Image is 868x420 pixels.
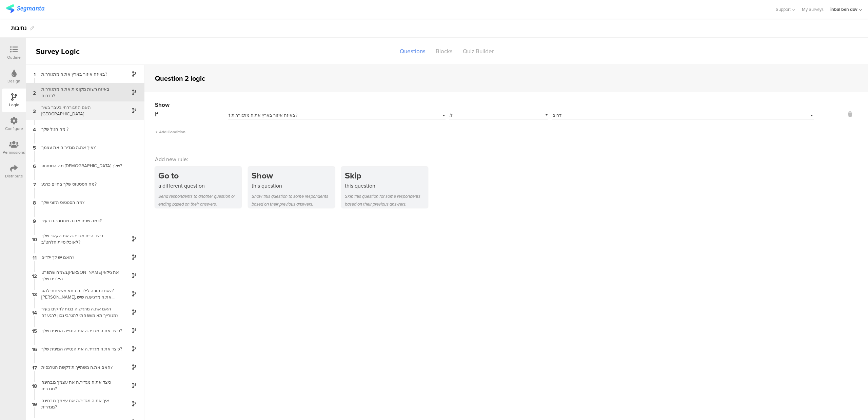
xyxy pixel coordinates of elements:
[37,144,122,151] div: איך את.ה מגדיר.ה את עצמך?
[830,6,857,13] div: inbal ben dov
[33,180,36,188] span: 7
[37,254,122,261] div: האם יש לך ילדים?
[345,182,428,190] div: this question
[37,86,122,99] div: באיזה רשות מקומית את.ה מתגורר.ת בדרום?
[155,110,228,119] div: If
[37,364,122,370] div: האם את.ה משתייך.ת לקשת הטרנסית?
[37,217,122,224] div: כמה שנים את.ה מתגורר.ת בעיר?
[32,272,37,279] span: 12
[37,346,122,352] div: כיצד את.ה מגדיר.ה את הנטייה המינית שלך?
[6,4,44,13] img: segmanta logo
[26,46,104,57] div: Survey Logic
[776,6,791,13] span: Support
[9,102,19,108] div: Logic
[229,112,230,118] span: 1
[7,54,21,60] div: Outline
[33,162,36,169] span: 6
[33,89,36,96] span: 2
[229,112,416,118] div: באיזה איזור בארץ את.ה מתגורר.ת?
[33,217,36,224] span: 9
[32,363,37,371] span: 17
[34,70,36,78] span: 1
[37,199,122,206] div: מה הסטטוס הזוגי שלך?
[11,23,26,34] div: נתיבות
[229,112,297,118] span: באיזה איזור בארץ את.ה מתגורר.ת?
[37,306,122,319] div: האם את.ה מרגיש.ה בנוח להקים בעיר מגורייך תא משפחתי להט"בי נכון לרגע זה?
[37,287,122,300] div: האם כהורה לילד.ה בתא משפחתי להט"[PERSON_NAME], את.ה מרגיש.ה שיש מענה לצרכים שלך?
[552,112,561,118] span: דרום
[37,104,122,117] div: האם התגוררתי בעבר בעיר [GEOGRAPHIC_DATA]
[37,71,122,77] div: באיזה איזור בארץ את.ה מתגורר.ת?
[158,182,241,190] div: a different question
[158,192,241,208] div: Send respondents to another question or ending based on their answers.
[32,400,37,407] span: 19
[252,169,335,182] div: Show
[345,169,428,182] div: Skip
[252,182,335,190] div: this question
[32,290,37,298] span: 13
[32,382,37,389] span: 18
[32,235,37,243] span: 10
[3,149,25,155] div: Permissions
[5,126,23,132] div: Configure
[395,45,431,57] div: Questions
[33,253,37,261] span: 11
[33,125,36,133] span: 4
[7,78,20,84] div: Design
[33,107,36,114] span: 3
[32,308,37,316] span: 14
[155,101,170,109] span: Show
[5,173,23,179] div: Distribute
[32,345,37,352] span: 16
[458,45,499,57] div: Quiz Builder
[37,163,122,169] div: מה הסטטוס [DEMOGRAPHIC_DATA] שלך?
[37,327,122,334] div: כיצד את.ה מגדיר.ה את הנטייה המינית שלך?
[252,192,335,208] div: Show this question to some respondents based on their previous answers.
[37,379,122,392] div: כיצד את.ה מגדיר.ה את עצמך מבחינה מגדרית?
[155,73,205,83] div: Question 2 logic
[33,144,36,151] span: 5
[158,169,241,182] div: Go to
[37,181,122,187] div: מה הסטטוס שלך בחיים כרגע?
[37,269,122,282] div: נשמח שתפרט.[PERSON_NAME] את גילאי הילדים שלך
[37,126,122,132] div: מה הגיל שלך ?
[37,397,122,410] div: איך את.ה מגדיר.ה את עצמך מבחינה מגדרית?
[345,192,428,208] div: Skip this question for some respondents based on their previous answers.
[431,45,458,57] div: Blocks
[450,112,453,118] span: is
[33,198,36,206] span: 8
[37,232,122,245] div: כיצד היית מגדיר.ה את הקשר שלך לאוכלוסיית הלהט"ב?
[155,155,858,163] div: Add new rule:
[32,327,37,334] span: 15
[155,129,185,135] span: Add Condition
